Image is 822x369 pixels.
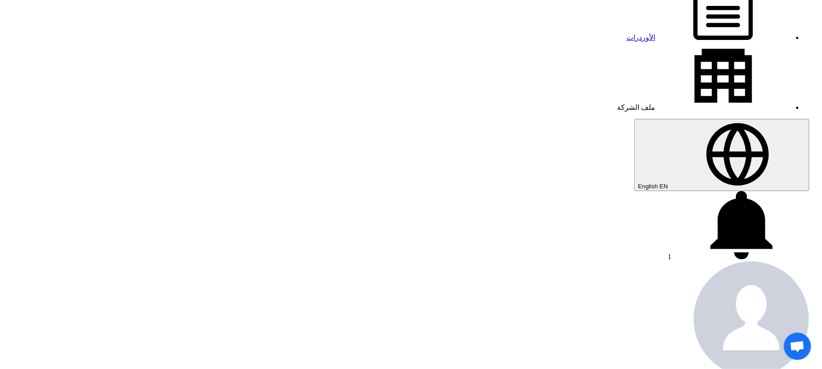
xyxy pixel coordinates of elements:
[668,253,671,261] span: 1
[627,34,791,41] a: الأوردرات
[617,103,791,111] a: ملف الشركة
[660,183,668,190] span: EN
[638,183,658,190] span: English
[634,119,809,191] button: English EN
[784,333,811,360] a: Open chat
